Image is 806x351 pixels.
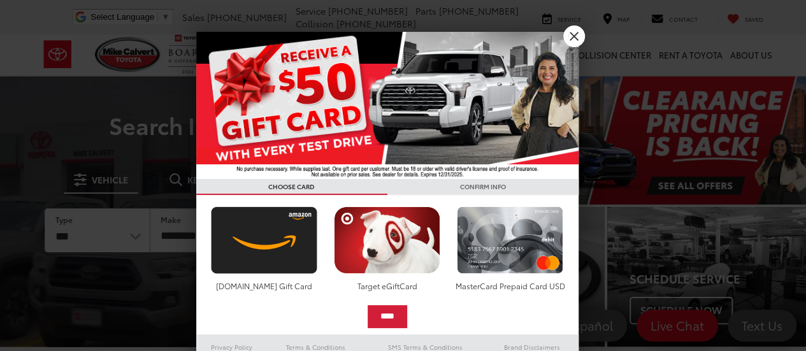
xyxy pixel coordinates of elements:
[331,280,443,291] div: Target eGiftCard
[454,280,566,291] div: MasterCard Prepaid Card USD
[196,32,579,179] img: 55838_top_625864.jpg
[208,206,320,274] img: amazoncard.png
[196,179,387,195] h3: CHOOSE CARD
[387,179,579,195] h3: CONFIRM INFO
[331,206,443,274] img: targetcard.png
[208,280,320,291] div: [DOMAIN_NAME] Gift Card
[454,206,566,274] img: mastercard.png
